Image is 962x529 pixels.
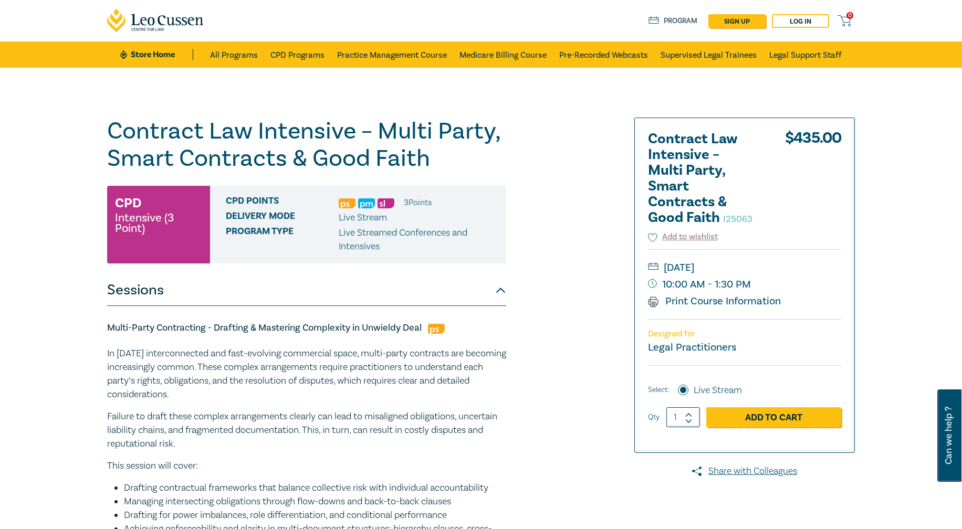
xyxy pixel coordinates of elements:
[661,41,757,68] a: Supervised Legal Trainees
[226,211,339,225] span: Delivery Mode
[339,211,387,224] span: Live Stream
[666,407,700,427] input: 1
[124,481,506,495] li: Drafting contractual frameworks that balance collective risk with individual accountability
[107,118,506,172] h1: Contract Law Intensive – Multi Party, Smart Contracts & Good Faith
[428,324,445,334] img: Professional Skills
[124,495,506,509] li: Managing intersecting obligations through flow-downs and back-to-back clauses
[404,196,432,209] li: 3 Point s
[107,274,506,306] button: Sessions
[706,407,841,427] a: Add to Cart
[115,194,141,213] h3: CPD
[649,15,697,27] a: Program
[846,12,853,19] span: 0
[226,226,339,253] span: Program type
[378,198,394,208] img: Substantive Law
[107,322,506,334] h5: Multi-Party Contracting - Drafting & Mastering Complexity in Unwieldy Deal
[107,410,506,451] p: Failure to draft these complex arrangements clearly can lead to misaligned obligations, uncertain...
[648,231,718,243] button: Add to wishlist
[648,131,764,226] h2: Contract Law Intensive – Multi Party, Smart Contracts & Good Faith
[210,41,258,68] a: All Programs
[107,459,506,473] p: This session will cover:
[120,49,193,60] a: Store Home
[723,213,752,225] small: I25063
[107,347,506,401] p: In [DATE] interconnected and fast-evolving commercial space, multi-party contracts are becoming i...
[115,213,202,234] small: Intensive (3 Point)
[944,396,954,475] span: Can we help ?
[648,411,660,423] label: Qty
[634,464,855,478] a: Share with Colleagues
[459,41,547,68] a: Medicare Billing Course
[694,384,742,397] label: Live Stream
[559,41,648,68] a: Pre-Recorded Webcasts
[124,509,506,522] li: Drafting for power imbalances, role differentiation, and conditional performance
[358,198,375,208] img: Practice Management & Business Skills
[226,196,339,209] span: CPD Points
[648,259,841,276] small: [DATE]
[339,226,498,253] p: Live Streamed Conferences and Intensives
[785,131,841,231] div: $ 435.00
[648,341,736,354] small: Legal Practitioners
[708,14,766,28] a: sign up
[337,41,447,68] a: Practice Management Course
[772,14,829,28] a: Log in
[339,198,355,208] img: Professional Skills
[270,41,325,68] a: CPD Programs
[648,276,841,293] small: 10:00 AM - 1:30 PM
[648,329,841,339] p: Designed for
[769,41,842,68] a: Legal Support Staff
[648,384,669,396] span: Select:
[648,294,781,308] a: Print Course Information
